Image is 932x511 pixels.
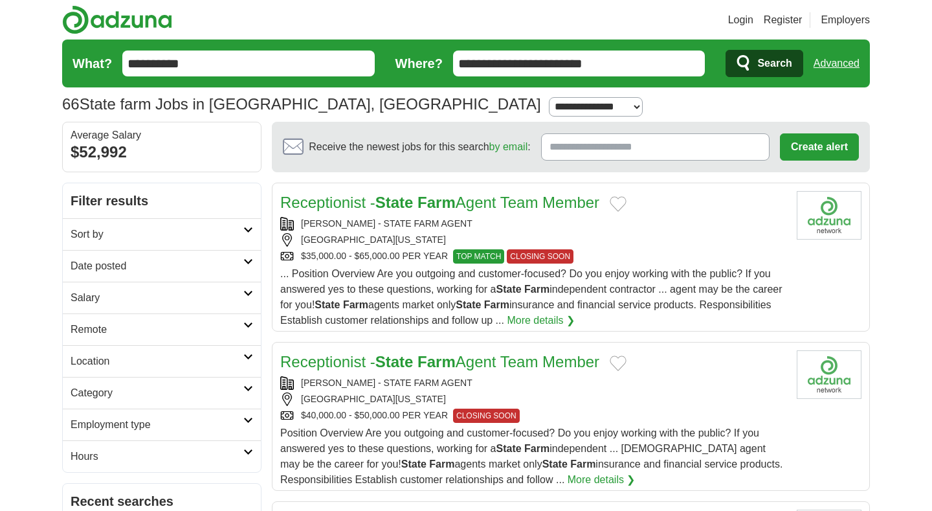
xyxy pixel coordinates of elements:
[63,440,261,472] a: Hours
[507,249,573,264] span: CLOSING SOON
[610,356,627,371] button: Add to favorite jobs
[280,427,782,485] span: Position Overview Are you outgoing and customer-focused? Do you enjoy working with the public? If...
[496,284,522,295] strong: State
[726,50,803,77] button: Search
[71,449,243,464] h2: Hours
[542,459,568,470] strong: State
[71,417,243,433] h2: Employment type
[456,299,481,310] strong: State
[71,322,243,337] h2: Remote
[814,51,860,76] a: Advanced
[280,249,786,264] div: $35,000.00 - $65,000.00 PER YEAR
[489,141,528,152] a: by email
[570,459,595,470] strong: Farm
[63,377,261,409] a: Category
[71,227,243,242] h2: Sort by
[63,183,261,218] h2: Filter results
[757,51,792,76] span: Search
[71,258,243,274] h2: Date posted
[524,443,549,454] strong: Farm
[395,54,443,73] label: Where?
[507,313,575,328] a: More details ❯
[780,133,859,161] button: Create alert
[524,284,549,295] strong: Farm
[280,268,782,326] span: ... Position Overview Are you outgoing and customer-focused? Do you enjoy working with the public...
[309,139,530,155] span: Receive the newest jobs for this search :
[375,353,414,370] strong: State
[484,299,509,310] strong: Farm
[417,194,456,211] strong: Farm
[63,409,261,440] a: Employment type
[728,12,753,28] a: Login
[62,95,541,113] h1: State farm Jobs in [GEOGRAPHIC_DATA], [GEOGRAPHIC_DATA]
[280,392,786,406] div: [GEOGRAPHIC_DATA][US_STATE]
[62,5,172,34] img: Adzuna logo
[71,141,253,164] div: $52,992
[429,459,454,470] strong: Farm
[417,353,456,370] strong: Farm
[315,299,340,310] strong: State
[71,290,243,306] h2: Salary
[453,249,504,264] span: TOP MATCH
[71,130,253,141] div: Average Salary
[63,282,261,313] a: Salary
[280,233,786,247] div: [GEOGRAPHIC_DATA][US_STATE]
[568,472,636,488] a: More details ❯
[797,191,861,240] img: Company logo
[71,354,243,369] h2: Location
[63,250,261,282] a: Date posted
[63,313,261,345] a: Remote
[280,353,599,370] a: Receptionist -State FarmAgent Team Member
[797,350,861,399] img: Company logo
[821,12,870,28] a: Employers
[280,217,786,231] div: [PERSON_NAME] - STATE FARM AGENT
[280,409,786,423] div: $40,000.00 - $50,000.00 PER YEAR
[63,218,261,250] a: Sort by
[280,194,599,211] a: Receptionist -State FarmAgent Team Member
[375,194,414,211] strong: State
[496,443,522,454] strong: State
[280,376,786,390] div: [PERSON_NAME] - STATE FARM AGENT
[62,93,80,116] span: 66
[764,12,803,28] a: Register
[71,385,243,401] h2: Category
[610,196,627,212] button: Add to favorite jobs
[343,299,368,310] strong: Farm
[72,54,112,73] label: What?
[71,492,253,511] h2: Recent searches
[401,459,427,470] strong: State
[63,345,261,377] a: Location
[453,409,520,423] span: CLOSING SOON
